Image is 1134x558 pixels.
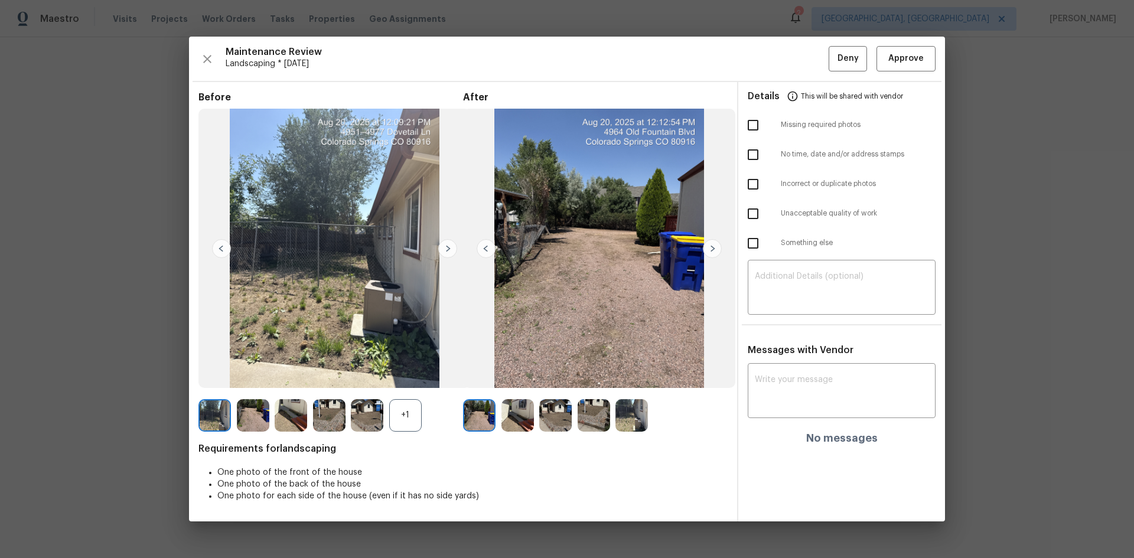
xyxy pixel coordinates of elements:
img: left-chevron-button-url [212,239,231,258]
span: Messages with Vendor [748,345,853,355]
span: Something else [781,238,936,248]
h4: No messages [806,432,878,444]
span: Maintenance Review [226,46,829,58]
span: Details [748,82,780,110]
div: +1 [389,399,422,432]
span: Missing required photos [781,120,936,130]
div: Something else [738,229,945,258]
span: After [463,92,728,103]
div: Unacceptable quality of work [738,199,945,229]
div: Missing required photos [738,110,945,140]
span: This will be shared with vendor [801,82,903,110]
span: Before [198,92,463,103]
img: right-chevron-button-url [438,239,457,258]
li: One photo of the front of the house [217,466,728,478]
span: Requirements for landscaping [198,443,728,455]
li: One photo of the back of the house [217,478,728,490]
span: No time, date and/or address stamps [781,149,936,159]
div: Incorrect or duplicate photos [738,169,945,199]
button: Deny [829,46,867,71]
span: Deny [838,51,859,66]
span: Unacceptable quality of work [781,208,936,218]
span: Approve [888,51,924,66]
div: No time, date and/or address stamps [738,140,945,169]
span: Landscaping * [DATE] [226,58,829,70]
span: Incorrect or duplicate photos [781,179,936,189]
li: One photo for each side of the house (even if it has no side yards) [217,490,728,502]
img: right-chevron-button-url [703,239,722,258]
img: left-chevron-button-url [477,239,496,258]
button: Approve [876,46,936,71]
